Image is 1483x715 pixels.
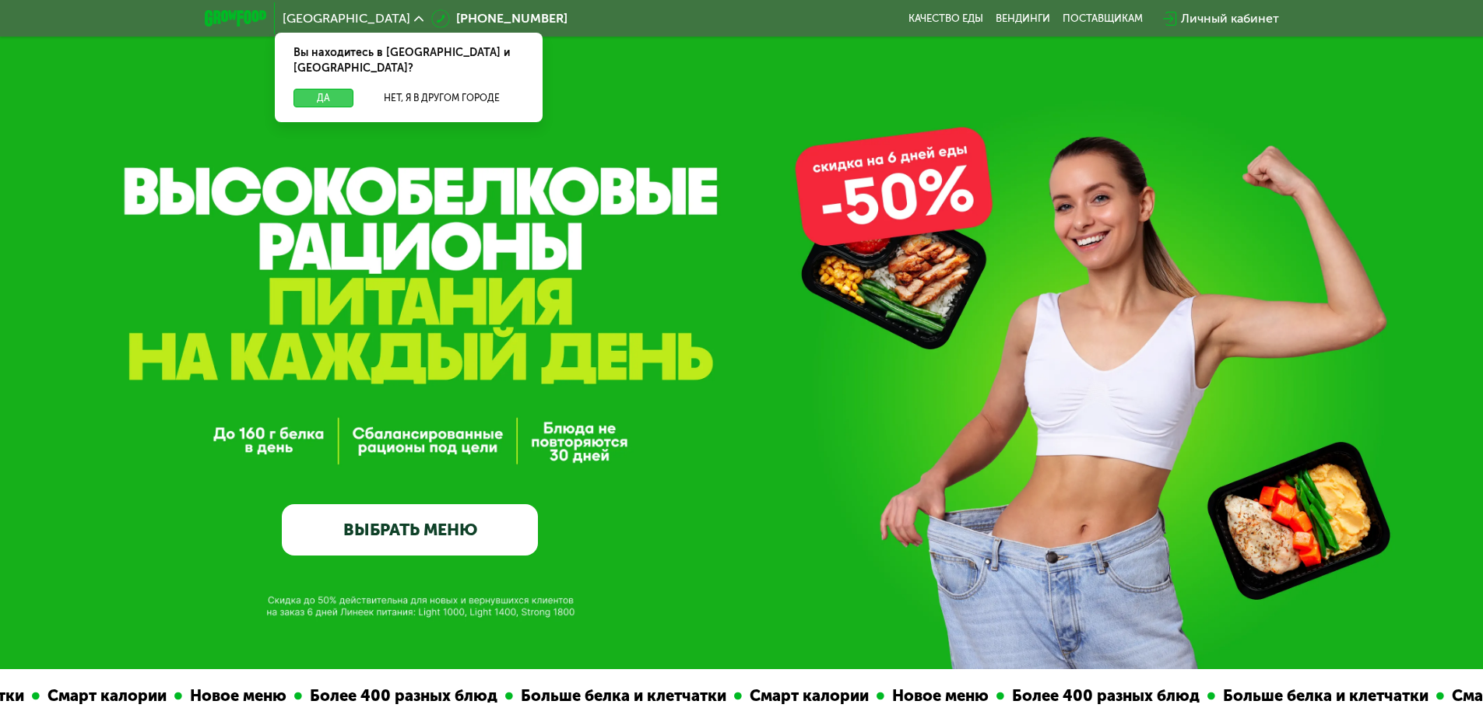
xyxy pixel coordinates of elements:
[505,684,726,708] div: Больше белка и клетчатки
[275,33,543,89] div: Вы находитесь в [GEOGRAPHIC_DATA] и [GEOGRAPHIC_DATA]?
[360,89,524,107] button: Нет, я в другом городе
[877,684,989,708] div: Новое меню
[1207,684,1429,708] div: Больше белка и клетчатки
[1063,12,1143,25] div: поставщикам
[293,89,353,107] button: Да
[32,684,167,708] div: Смарт калории
[431,9,568,28] a: [PHONE_NUMBER]
[908,12,983,25] a: Качество еды
[174,684,286,708] div: Новое меню
[1181,9,1279,28] div: Личный кабинет
[282,504,538,556] a: ВЫБРАТЬ МЕНЮ
[996,12,1050,25] a: Вендинги
[996,684,1200,708] div: Более 400 разных блюд
[734,684,869,708] div: Смарт калории
[283,12,410,25] span: [GEOGRAPHIC_DATA]
[294,684,497,708] div: Более 400 разных блюд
